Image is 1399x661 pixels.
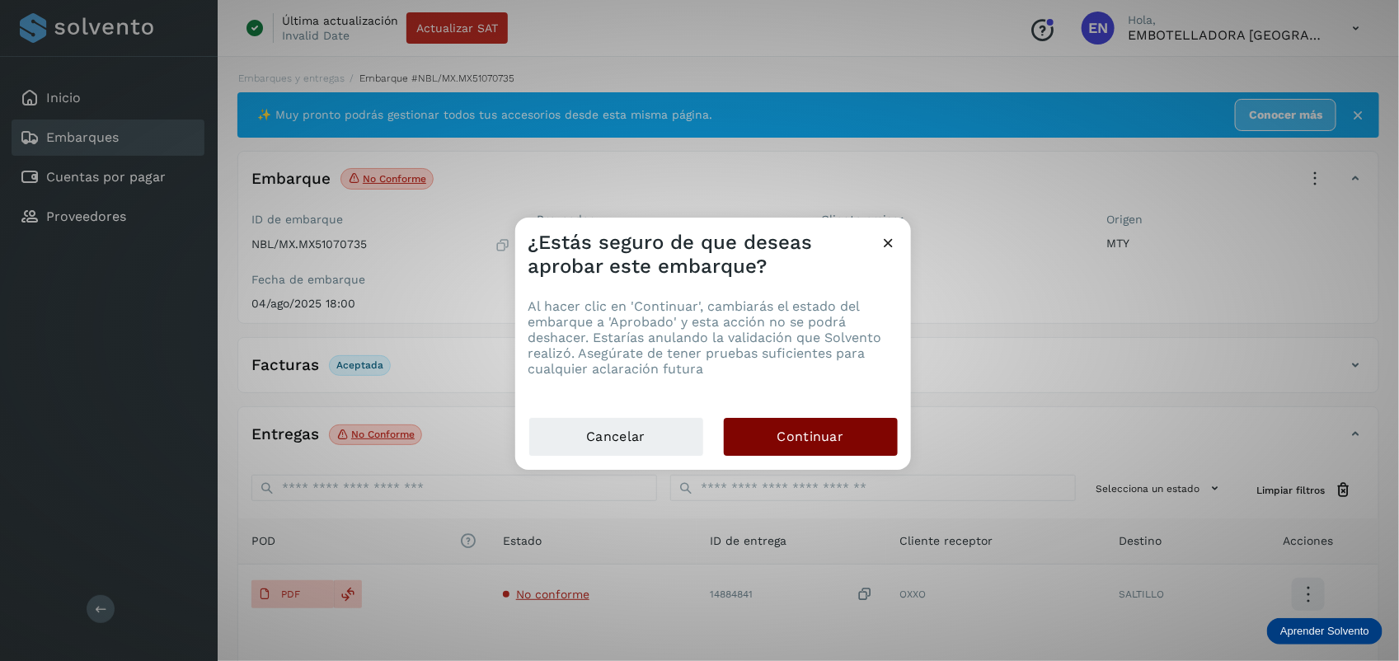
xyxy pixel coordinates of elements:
[528,231,880,279] h3: ¿Estás seguro de que deseas aprobar este embarque?
[528,298,882,377] span: Al hacer clic en 'Continuar', cambiarás el estado del embarque a 'Aprobado' y esta acción no se p...
[586,428,645,446] span: Cancelar
[1280,625,1369,638] p: Aprender Solvento
[1267,618,1383,645] div: Aprender Solvento
[724,418,898,456] button: Continuar
[528,417,704,457] button: Cancelar
[777,428,844,446] span: Continuar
